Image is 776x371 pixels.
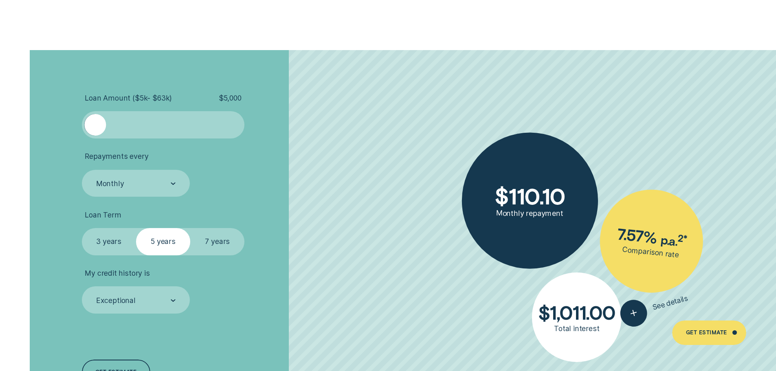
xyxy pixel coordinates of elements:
span: Repayments every [85,152,148,161]
span: Loan Amount ( $5k - $63k ) [85,94,172,103]
button: See details [617,285,691,330]
span: My credit history is [85,269,149,278]
label: 7 years [190,228,244,255]
span: See details [651,294,689,312]
div: Monthly [96,179,124,188]
label: 3 years [82,228,136,255]
div: Exceptional [96,296,136,305]
span: Loan Term [85,211,121,220]
a: Get Estimate [672,321,746,345]
span: $ 5,000 [219,94,242,103]
label: 5 years [136,228,190,255]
